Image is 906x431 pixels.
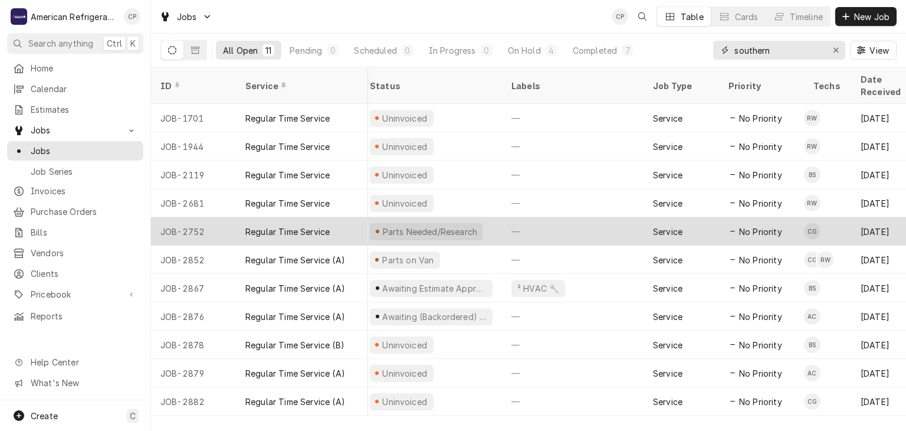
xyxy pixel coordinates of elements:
[502,104,644,132] div: —
[804,195,820,211] div: Richard Wirick's Avatar
[381,339,429,351] div: Uninvoiced
[653,339,682,351] div: Service
[381,112,429,125] div: Uninvoiced
[155,7,217,27] a: Go to Jobs
[31,267,137,280] span: Clients
[7,33,143,54] button: Search anythingCtrlK
[31,310,137,322] span: Reports
[160,80,224,92] div: ID
[381,282,488,295] div: Awaiting Estimate Approval
[7,373,143,393] a: Go to What's New
[245,311,345,323] div: Regular Time Service (A)
[245,367,345,380] div: Regular Time Service (A)
[653,311,682,323] div: Service
[502,331,644,359] div: —
[739,141,782,153] span: No Priority
[804,365,820,381] div: AC
[804,138,820,155] div: Richard Wirick's Avatar
[7,120,143,140] a: Go to Jobs
[502,359,644,387] div: —
[31,11,117,23] div: American Refrigeration LLC
[739,112,782,125] span: No Priority
[7,223,143,242] a: Bills
[151,132,236,161] div: JOB-1944
[31,165,137,178] span: Job Series
[804,393,820,410] div: CG
[739,282,782,295] span: No Priority
[245,226,330,238] div: Regular Time Service
[11,8,27,25] div: A
[7,306,143,326] a: Reports
[7,352,143,372] a: Go to Help Center
[7,79,143,99] a: Calendar
[852,11,892,23] span: New Job
[31,205,137,218] span: Purchase Orders
[31,185,137,197] span: Invoices
[804,195,820,211] div: RW
[381,141,429,153] div: Uninvoiced
[31,288,120,301] span: Pricebook
[404,44,411,57] div: 0
[151,359,236,387] div: JOB-2879
[7,181,143,201] a: Invoices
[130,410,136,422] span: C
[826,41,845,60] button: Erase input
[7,243,143,263] a: Vendors
[804,252,820,268] div: CG
[804,166,820,183] div: Brandon Stephens's Avatar
[151,387,236,416] div: JOB-2882
[612,8,628,25] div: Cordel Pyle's Avatar
[31,247,137,259] span: Vendors
[790,11,823,23] div: Timeline
[739,367,782,380] span: No Priority
[835,7,897,26] button: New Job
[31,103,137,116] span: Estimates
[31,226,137,239] span: Bills
[728,80,792,92] div: Priority
[804,393,820,410] div: Carlos Garcia's Avatar
[850,41,897,60] button: View
[804,365,820,381] div: Alvaro Cuenca's Avatar
[653,282,682,295] div: Service
[681,11,704,23] div: Table
[7,141,143,161] a: Jobs
[7,264,143,283] a: Clients
[11,8,27,25] div: American Refrigeration LLC's Avatar
[804,308,820,325] div: AC
[502,132,644,161] div: —
[7,100,143,119] a: Estimates
[245,80,356,92] div: Service
[502,217,644,246] div: —
[548,44,555,57] div: 4
[381,226,478,238] div: Parts Needed/Research
[817,252,833,268] div: Richard Wirick's Avatar
[516,282,560,295] div: ² HVAC 🔧
[739,169,782,181] span: No Priority
[31,377,136,389] span: What's New
[124,8,140,25] div: Cordel Pyle's Avatar
[370,80,490,92] div: Status
[804,166,820,183] div: BS
[381,311,488,323] div: Awaiting (Backordered) Parts
[735,11,759,23] div: Cards
[502,387,644,416] div: —
[502,161,644,189] div: —
[502,246,644,274] div: —
[31,83,137,95] span: Calendar
[7,202,143,221] a: Purchase Orders
[245,254,345,266] div: Regular Time Service (A)
[223,44,258,57] div: All Open
[633,7,652,26] button: Open search
[739,254,782,266] span: No Priority
[151,217,236,246] div: JOB-2752
[381,254,435,266] div: Parts on Van
[502,189,644,217] div: —
[381,396,429,408] div: Uninvoiced
[653,141,682,153] div: Service
[151,331,236,359] div: JOB-2878
[734,41,823,60] input: Keyword search
[107,37,122,50] span: Ctrl
[511,80,634,92] div: Labels
[429,44,476,57] div: In Progress
[804,223,820,240] div: CG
